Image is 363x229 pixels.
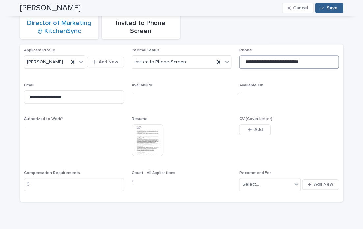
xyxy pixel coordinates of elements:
[27,59,63,66] span: [PERSON_NAME]
[132,49,160,52] span: Internal Status
[315,3,343,13] button: Save
[239,171,271,175] span: Recommend For
[132,90,232,97] p: -
[24,83,34,87] span: Email
[20,3,81,13] h2: [PERSON_NAME]
[282,3,314,13] button: Cancel
[132,117,148,121] span: Resume
[327,6,338,10] span: Save
[24,171,80,175] span: Compensation Requirements
[99,60,118,64] span: Add New
[132,171,175,175] span: Count - All Applications
[293,6,308,10] span: Cancel
[314,182,333,187] span: Add New
[254,127,263,132] span: Add
[239,49,252,52] span: Phone
[24,124,124,131] p: -
[239,117,272,121] span: CV (Cover Letter)
[24,19,95,35] a: Director of Marketing @ KitchenSync
[302,179,339,190] button: Add New
[106,19,176,35] p: Invited to Phone Screen
[239,124,271,135] button: Add
[24,117,63,121] span: Authorized to Work?
[239,90,339,97] p: -
[239,83,263,87] span: Available On
[132,178,232,185] p: 1
[132,83,152,87] span: Availability
[242,181,259,188] div: Select...
[24,178,37,191] div: $
[87,57,124,67] button: Add New
[24,49,55,52] span: Applicant Profile
[135,59,186,66] span: Invited to Phone Screen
